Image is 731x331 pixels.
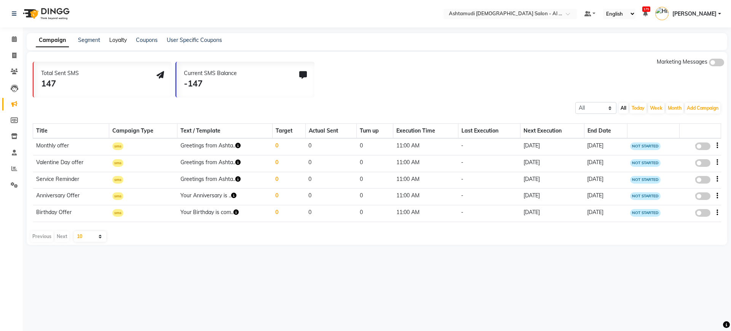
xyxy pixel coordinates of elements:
td: Valentine Day offer [33,155,109,172]
td: 0 [305,205,357,222]
span: sms [112,209,123,217]
th: Last Execution [458,124,520,139]
span: NOT STARTED [630,176,661,184]
a: Campaign [36,34,69,47]
td: 0 [272,172,305,189]
th: Turn up [357,124,393,139]
span: sms [112,159,123,167]
td: Monthly offer [33,138,109,155]
label: false [695,159,710,167]
span: [PERSON_NAME] [672,10,717,18]
td: Service Reminder [33,172,109,189]
th: Execution Time [393,124,458,139]
td: [DATE] [584,138,627,155]
label: false [695,209,710,217]
td: 0 [357,155,393,172]
th: Text / Template [177,124,272,139]
td: - [458,155,520,172]
td: Your Birthday is com.. [177,205,272,222]
td: 0 [305,138,357,155]
td: 11:00 AM [393,205,458,222]
th: Target [272,124,305,139]
span: NOT STARTED [630,142,661,150]
td: Greetings from Ashta.. [177,172,272,189]
div: -147 [184,77,237,90]
td: 0 [305,172,357,189]
td: 0 [305,189,357,205]
label: false [695,142,710,150]
a: User Specific Coupons [167,37,222,43]
td: [DATE] [520,172,584,189]
td: - [458,189,520,205]
td: Greetings from Ashta.. [177,155,272,172]
button: Today [630,103,646,114]
label: false [695,192,710,200]
td: [DATE] [584,172,627,189]
td: [DATE] [520,138,584,155]
td: Greetings from Ashta.. [177,138,272,155]
div: 147 [41,77,79,90]
td: 0 [357,205,393,222]
td: Your Anniversary is .. [177,189,272,205]
td: [DATE] [520,205,584,222]
button: Add Campaign [685,103,720,114]
td: Anniversary Offer [33,189,109,205]
td: 0 [272,155,305,172]
button: All [619,103,628,114]
th: End Date [584,124,627,139]
span: sms [112,176,123,184]
th: Next Execution [520,124,584,139]
td: [DATE] [584,205,627,222]
span: Marketing Messages [657,58,707,65]
button: Week [648,103,664,114]
img: Himanshu Akania [655,7,669,20]
button: Month [666,103,683,114]
td: 11:00 AM [393,172,458,189]
span: sms [112,142,123,150]
td: 11:00 AM [393,138,458,155]
a: 175 [643,10,648,17]
th: Campaign Type [109,124,177,139]
td: 0 [357,138,393,155]
div: Current SMS Balance [184,69,237,77]
td: 11:00 AM [393,189,458,205]
span: sms [112,192,123,200]
td: 0 [272,138,305,155]
th: Title [33,124,109,139]
span: NOT STARTED [630,159,661,167]
div: Total Sent SMS [41,69,79,77]
td: [DATE] [520,189,584,205]
a: Segment [78,37,100,43]
span: 175 [642,6,650,12]
td: [DATE] [520,155,584,172]
td: [DATE] [584,189,627,205]
td: 0 [305,155,357,172]
th: Actual Sent [305,124,357,139]
td: 0 [272,189,305,205]
td: - [458,172,520,189]
td: 0 [357,189,393,205]
a: Coupons [136,37,158,43]
td: 0 [272,205,305,222]
label: false [695,176,710,184]
td: Birthday Offer [33,205,109,222]
td: - [458,205,520,222]
img: logo [19,3,72,24]
td: 11:00 AM [393,155,458,172]
span: NOT STARTED [630,209,661,217]
td: - [458,138,520,155]
span: NOT STARTED [630,192,661,200]
td: [DATE] [584,155,627,172]
a: Loyalty [109,37,127,43]
td: 0 [357,172,393,189]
